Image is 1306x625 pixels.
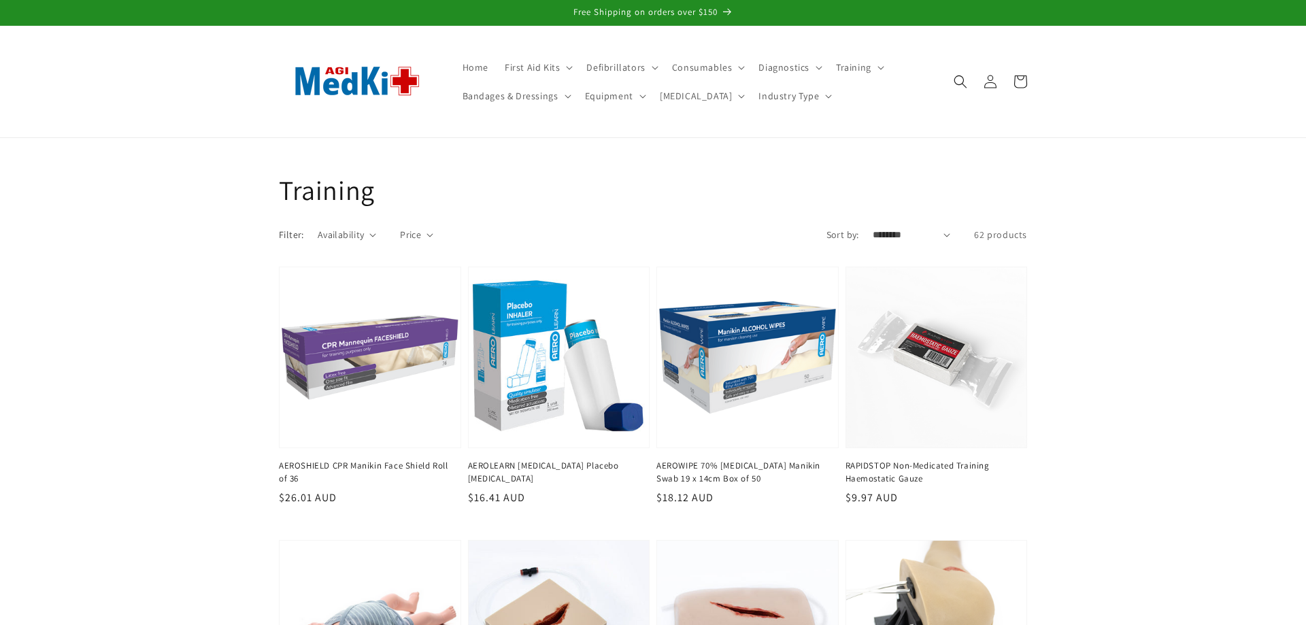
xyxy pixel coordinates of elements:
[578,53,663,82] summary: Defibrillators
[318,228,365,242] span: Availability
[497,53,578,82] summary: First Aid Kits
[454,53,497,82] a: Home
[463,61,488,73] span: Home
[664,53,751,82] summary: Consumables
[750,53,828,82] summary: Diagnostics
[468,460,642,484] a: AEROLEARN [MEDICAL_DATA] Placebo [MEDICAL_DATA]
[652,82,750,110] summary: [MEDICAL_DATA]
[577,82,652,110] summary: Equipment
[318,228,376,242] summary: Availability
[586,61,645,73] span: Defibrillators
[836,61,871,73] span: Training
[463,90,558,102] span: Bandages & Dressings
[279,44,435,118] img: AGI MedKit
[672,61,733,73] span: Consumables
[758,61,809,73] span: Diagnostics
[279,228,304,242] h2: Filter:
[758,90,819,102] span: Industry Type
[14,7,1292,18] p: Free Shipping on orders over $150
[660,90,732,102] span: [MEDICAL_DATA]
[505,61,560,73] span: First Aid Kits
[945,67,975,97] summary: Search
[845,460,1020,484] a: RAPIDSTOP Non-Medicated Training Haemostatic Gauze
[400,228,421,242] span: Price
[750,82,837,110] summary: Industry Type
[454,82,577,110] summary: Bandages & Dressings
[828,53,890,82] summary: Training
[826,229,859,241] label: Sort by:
[656,460,831,484] a: AEROWIPE 70% [MEDICAL_DATA] Manikin Swab 19 x 14cm Box of 50
[279,172,1027,207] h1: Training
[585,90,633,102] span: Equipment
[974,229,1027,241] span: 62 products
[279,460,453,484] a: AEROSHIELD CPR Manikin Face Shield Roll of 36
[400,228,433,242] summary: Price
